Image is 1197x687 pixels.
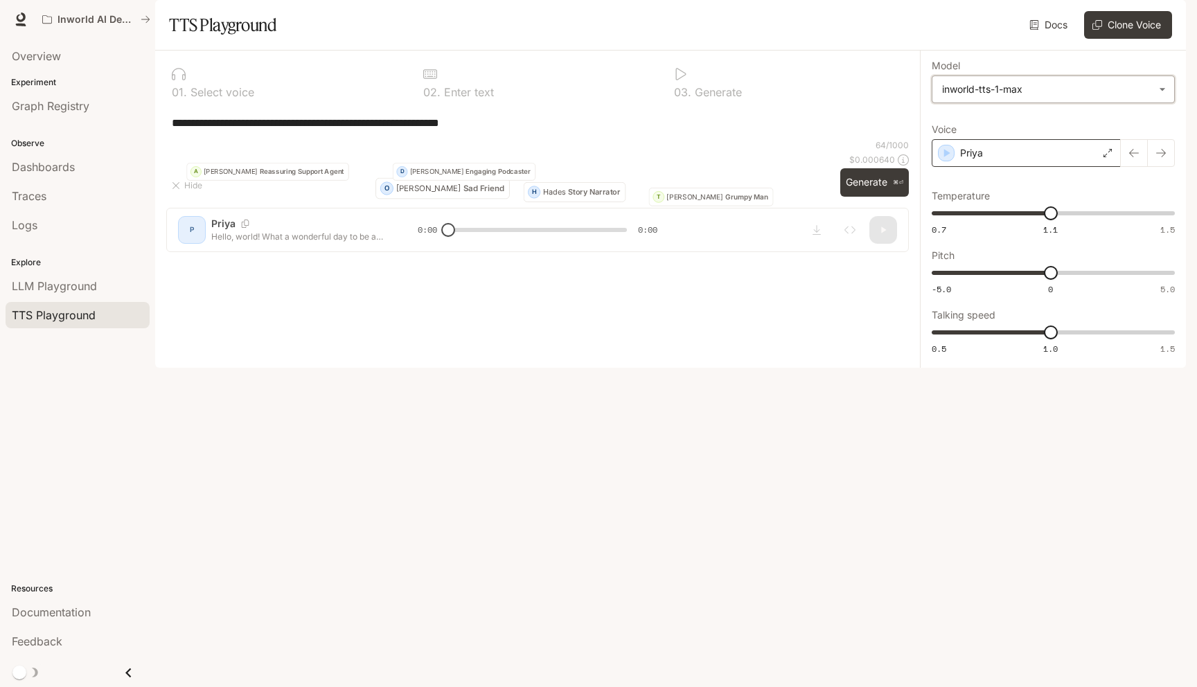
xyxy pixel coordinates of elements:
[1160,224,1175,235] span: 1.5
[653,188,664,206] div: T
[932,283,951,295] span: -5.0
[691,87,742,98] p: Generate
[186,163,348,181] button: A[PERSON_NAME]Reassuring Support Agent
[166,175,211,197] button: Hide
[260,168,344,175] p: Reassuring Support Agent
[1027,11,1073,39] a: Docs
[410,168,464,175] p: [PERSON_NAME]
[463,184,504,193] p: Sad Friend
[849,154,895,166] p: $ 0.000640
[375,177,510,199] button: O[PERSON_NAME]Sad Friend
[1043,343,1058,355] span: 1.0
[649,188,774,206] button: T[PERSON_NAME]Grumpy Man
[187,87,254,98] p: Select voice
[893,179,903,187] p: ⌘⏎
[932,191,990,201] p: Temperature
[441,87,494,98] p: Enter text
[932,61,960,71] p: Model
[36,6,157,33] button: All workspaces
[529,182,540,202] div: H
[666,193,722,200] p: [PERSON_NAME]
[674,87,691,98] p: 0 3 .
[524,182,626,202] button: HHadesStory Narrator
[423,87,441,98] p: 0 2 .
[960,146,983,160] p: Priya
[543,188,566,196] p: Hades
[932,251,955,260] p: Pitch
[932,224,946,235] span: 0.7
[876,139,909,151] p: 64 / 1000
[393,163,535,181] button: D[PERSON_NAME]Engaging Podcaster
[1160,283,1175,295] span: 5.0
[381,177,393,199] div: O
[396,184,461,193] p: [PERSON_NAME]
[1160,343,1175,355] span: 1.5
[1084,11,1172,39] button: Clone Voice
[932,343,946,355] span: 0.5
[932,125,957,134] p: Voice
[172,87,187,98] p: 0 1 .
[465,168,531,175] p: Engaging Podcaster
[942,82,1152,96] div: inworld-tts-1-max
[57,14,135,26] p: Inworld AI Demos
[1048,283,1053,295] span: 0
[1043,224,1058,235] span: 1.1
[191,163,201,181] div: A
[932,310,995,320] p: Talking speed
[169,11,276,39] h1: TTS Playground
[932,76,1174,102] div: inworld-tts-1-max
[840,168,909,197] button: Generate⌘⏎
[397,163,407,181] div: D
[725,193,768,200] p: Grumpy Man
[204,168,258,175] p: [PERSON_NAME]
[568,188,620,196] p: Story Narrator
